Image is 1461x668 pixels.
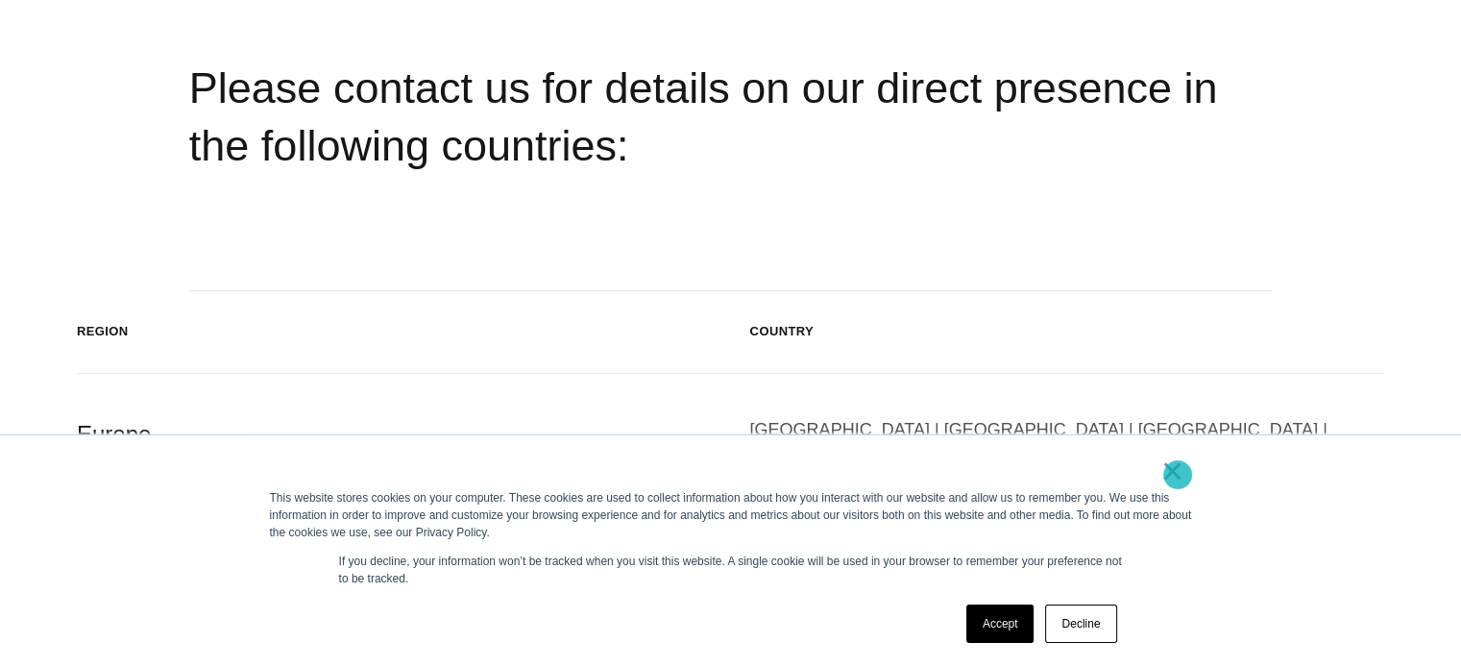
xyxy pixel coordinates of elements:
[1045,605,1116,643] a: Decline
[966,605,1035,643] a: Accept
[270,489,1192,541] div: This website stores cookies on your computer. These cookies are used to collect information about...
[339,553,1123,587] p: If you decline, your information won’t be tracked when you visit this website. A single cookie wi...
[750,322,1385,341] div: Country
[189,60,1273,176] h2: Please contact us for details on our direct presence in the following countries:
[750,416,1385,606] div: [GEOGRAPHIC_DATA] | [GEOGRAPHIC_DATA] | [GEOGRAPHIC_DATA] | [GEOGRAPHIC_DATA] | [GEOGRAPHIC_DATA]...
[77,416,712,606] div: Europe
[77,322,712,341] div: Region
[1161,462,1184,480] a: ×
